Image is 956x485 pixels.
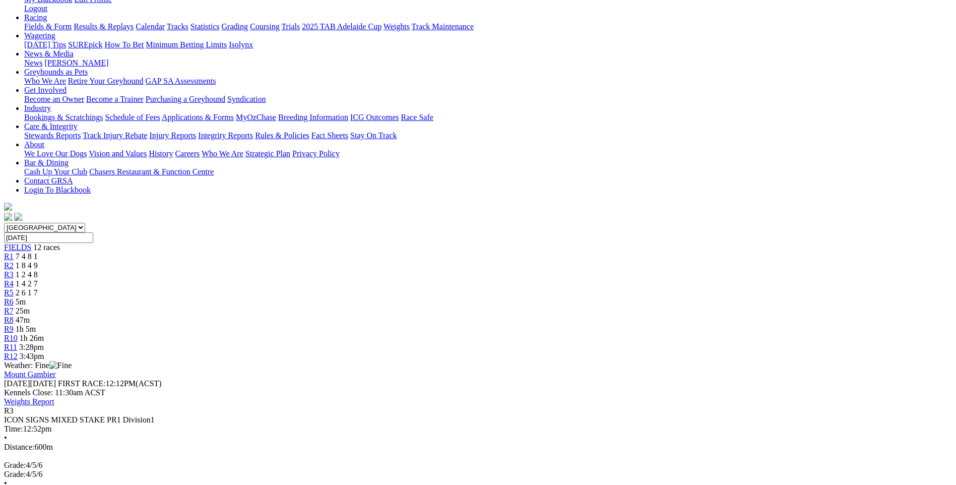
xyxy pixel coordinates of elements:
[16,288,38,297] span: 2 6 1 7
[292,149,340,158] a: Privacy Policy
[4,443,34,451] span: Distance:
[146,40,227,49] a: Minimum Betting Limits
[4,379,56,388] span: [DATE]
[4,334,18,342] a: R10
[4,397,54,406] a: Weights Report
[4,406,14,415] span: R3
[146,77,216,85] a: GAP SA Assessments
[24,140,44,149] a: About
[24,122,78,131] a: Care & Integrity
[24,77,66,85] a: Who We Are
[24,86,67,94] a: Get Involved
[24,167,952,176] div: Bar & Dining
[24,113,103,122] a: Bookings & Scratchings
[4,343,17,351] a: R11
[202,149,243,158] a: Who We Are
[175,149,200,158] a: Careers
[24,31,55,40] a: Wagering
[4,261,14,270] a: R2
[4,252,14,261] a: R1
[4,316,14,324] a: R8
[74,22,134,31] a: Results & Replays
[4,213,12,221] img: facebook.svg
[24,58,42,67] a: News
[384,22,410,31] a: Weights
[4,415,952,425] div: ICON SIGNS MIXED STAKE PR1 Division1
[24,149,87,158] a: We Love Our Dogs
[4,297,14,306] a: R6
[4,243,31,252] a: FIELDS
[4,307,14,315] a: R7
[16,316,30,324] span: 47m
[24,113,952,122] div: Industry
[4,270,14,279] a: R3
[4,425,952,434] div: 12:52pm
[24,95,952,104] div: Get Involved
[105,40,144,49] a: How To Bet
[4,470,952,479] div: 4/5/6
[4,425,23,433] span: Time:
[24,13,47,22] a: Racing
[4,352,18,360] span: R12
[24,104,51,112] a: Industry
[16,279,38,288] span: 1 4 2 7
[68,40,102,49] a: SUREpick
[24,4,47,13] a: Logout
[401,113,433,122] a: Race Safe
[24,22,952,31] div: Racing
[4,325,14,333] span: R9
[245,149,290,158] a: Strategic Plan
[24,77,952,86] div: Greyhounds as Pets
[86,95,144,103] a: Become a Trainer
[4,279,14,288] a: R4
[149,131,196,140] a: Injury Reports
[4,461,952,470] div: 4/5/6
[4,434,7,442] span: •
[302,22,381,31] a: 2025 TAB Adelaide Cup
[24,95,84,103] a: Become an Owner
[162,113,234,122] a: Applications & Forms
[24,68,88,76] a: Greyhounds as Pets
[146,95,225,103] a: Purchasing a Greyhound
[24,40,66,49] a: [DATE] Tips
[4,288,14,297] span: R5
[350,113,399,122] a: ICG Outcomes
[24,176,73,185] a: Contact GRSA
[250,22,280,31] a: Coursing
[350,131,397,140] a: Stay On Track
[412,22,474,31] a: Track Maintenance
[89,167,214,176] a: Chasers Restaurant & Function Centre
[24,40,952,49] div: Wagering
[83,131,147,140] a: Track Injury Rebate
[20,334,44,342] span: 1h 26m
[311,131,348,140] a: Fact Sheets
[24,49,74,58] a: News & Media
[4,370,56,379] a: Mount Gambier
[167,22,188,31] a: Tracks
[198,131,253,140] a: Integrity Reports
[58,379,162,388] span: 12:12PM(ACST)
[16,270,38,279] span: 1 2 4 8
[24,131,952,140] div: Care & Integrity
[14,213,22,221] img: twitter.svg
[4,203,12,211] img: logo-grsa-white.png
[255,131,309,140] a: Rules & Policies
[136,22,165,31] a: Calendar
[44,58,108,67] a: [PERSON_NAME]
[24,58,952,68] div: News & Media
[68,77,144,85] a: Retire Your Greyhound
[16,325,36,333] span: 1h 5m
[278,113,348,122] a: Breeding Information
[58,379,105,388] span: FIRST RACE:
[4,379,30,388] span: [DATE]
[4,461,26,469] span: Grade:
[227,95,266,103] a: Syndication
[4,232,93,243] input: Select date
[24,149,952,158] div: About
